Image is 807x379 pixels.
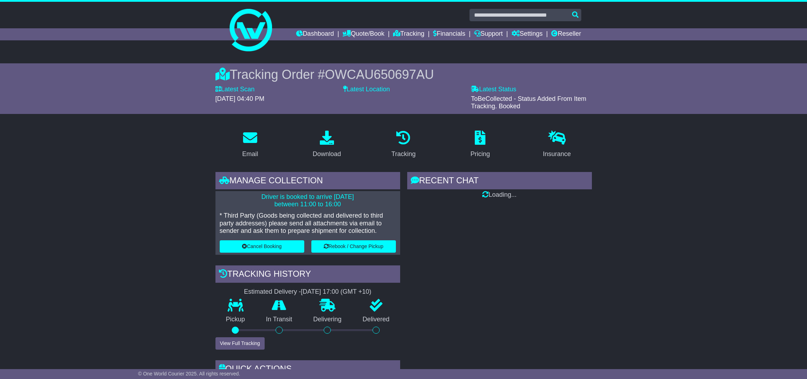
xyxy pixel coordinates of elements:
[215,67,592,82] div: Tracking Order #
[343,86,390,93] label: Latest Location
[215,172,400,191] div: Manage collection
[301,288,371,296] div: [DATE] 17:00 (GMT +10)
[512,28,543,40] a: Settings
[215,316,256,323] p: Pickup
[138,371,240,377] span: © One World Courier 2025. All rights reserved.
[325,67,434,82] span: OWCAU650697AU
[387,128,420,161] a: Tracking
[296,28,334,40] a: Dashboard
[303,316,352,323] p: Delivering
[242,149,258,159] div: Email
[433,28,465,40] a: Financials
[393,28,424,40] a: Tracking
[407,191,592,199] div: Loading...
[308,128,346,161] a: Download
[471,149,490,159] div: Pricing
[471,95,586,110] span: ToBeCollected - Status Added From Item Tracking. Booked
[215,86,255,93] label: Latest Scan
[313,149,341,159] div: Download
[215,288,400,296] div: Estimated Delivery -
[311,240,396,253] button: Rebook / Change Pickup
[342,28,384,40] a: Quote/Book
[352,316,400,323] p: Delivered
[220,212,396,235] p: * Third Party (Goods being collected and delivered to third party addresses) please send all atta...
[391,149,415,159] div: Tracking
[466,128,495,161] a: Pricing
[551,28,581,40] a: Reseller
[543,149,571,159] div: Insurance
[215,95,265,102] span: [DATE] 04:40 PM
[407,172,592,191] div: RECENT CHAT
[215,337,265,350] button: View Full Tracking
[215,265,400,285] div: Tracking history
[471,86,516,93] label: Latest Status
[237,128,263,161] a: Email
[255,316,303,323] p: In Transit
[538,128,576,161] a: Insurance
[220,193,396,208] p: Driver is booked to arrive [DATE] between 11:00 to 16:00
[474,28,503,40] a: Support
[220,240,304,253] button: Cancel Booking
